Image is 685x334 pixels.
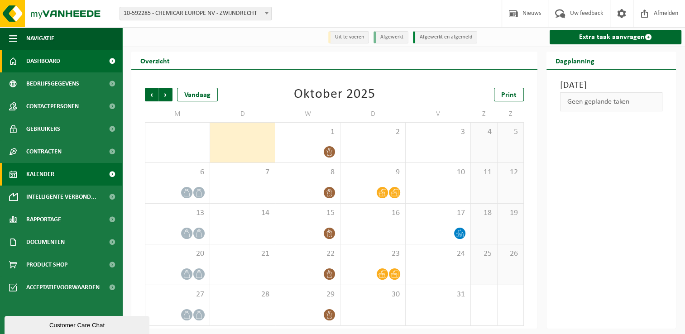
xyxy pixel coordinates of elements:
span: 10 [410,167,466,177]
span: 15 [280,208,335,218]
span: 27 [150,290,205,300]
td: D [340,106,406,122]
span: Kalender [26,163,54,186]
span: 12 [502,167,519,177]
a: Print [494,88,524,101]
span: 22 [280,249,335,259]
iframe: chat widget [5,314,151,334]
span: 19 [502,208,519,218]
td: W [275,106,340,122]
span: Bedrijfsgegevens [26,72,79,95]
div: Geen geplande taken [560,92,662,111]
span: Rapportage [26,208,61,231]
span: 6 [150,167,205,177]
h3: [DATE] [560,79,662,92]
span: Gebruikers [26,118,60,140]
span: 8 [280,167,335,177]
div: Vandaag [177,88,218,101]
a: Extra taak aanvragen [550,30,681,44]
span: Intelligente verbond... [26,186,96,208]
span: 14 [215,208,270,218]
span: 3 [410,127,466,137]
h2: Overzicht [131,52,179,69]
span: Navigatie [26,27,54,50]
span: 24 [410,249,466,259]
span: 21 [215,249,270,259]
span: 2 [345,127,401,137]
span: 5 [502,127,519,137]
td: Z [471,106,498,122]
span: 28 [215,290,270,300]
span: 20 [150,249,205,259]
td: M [145,106,210,122]
span: 26 [502,249,519,259]
li: Afgewerkt [374,31,408,43]
div: Oktober 2025 [294,88,375,101]
span: 7 [215,167,270,177]
h2: Dagplanning [546,52,604,69]
span: Product Shop [26,253,67,276]
span: 31 [410,290,466,300]
span: Dashboard [26,50,60,72]
span: 10-592285 - CHEMICAR EUROPE NV - ZWIJNDRECHT [120,7,271,20]
span: 17 [410,208,466,218]
span: 29 [280,290,335,300]
span: 25 [475,249,493,259]
span: Acceptatievoorwaarden [26,276,100,299]
span: 1 [280,127,335,137]
span: Print [501,91,517,99]
span: Documenten [26,231,65,253]
td: Z [498,106,524,122]
span: Volgende [159,88,172,101]
span: 30 [345,290,401,300]
span: 23 [345,249,401,259]
span: 11 [475,167,493,177]
li: Uit te voeren [328,31,369,43]
span: 13 [150,208,205,218]
span: 18 [475,208,493,218]
span: 10-592285 - CHEMICAR EUROPE NV - ZWIJNDRECHT [120,7,272,20]
span: 4 [475,127,493,137]
li: Afgewerkt en afgemeld [413,31,477,43]
span: Contactpersonen [26,95,79,118]
td: V [406,106,471,122]
td: D [210,106,275,122]
span: Vorige [145,88,158,101]
span: Contracten [26,140,62,163]
span: 16 [345,208,401,218]
span: 9 [345,167,401,177]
